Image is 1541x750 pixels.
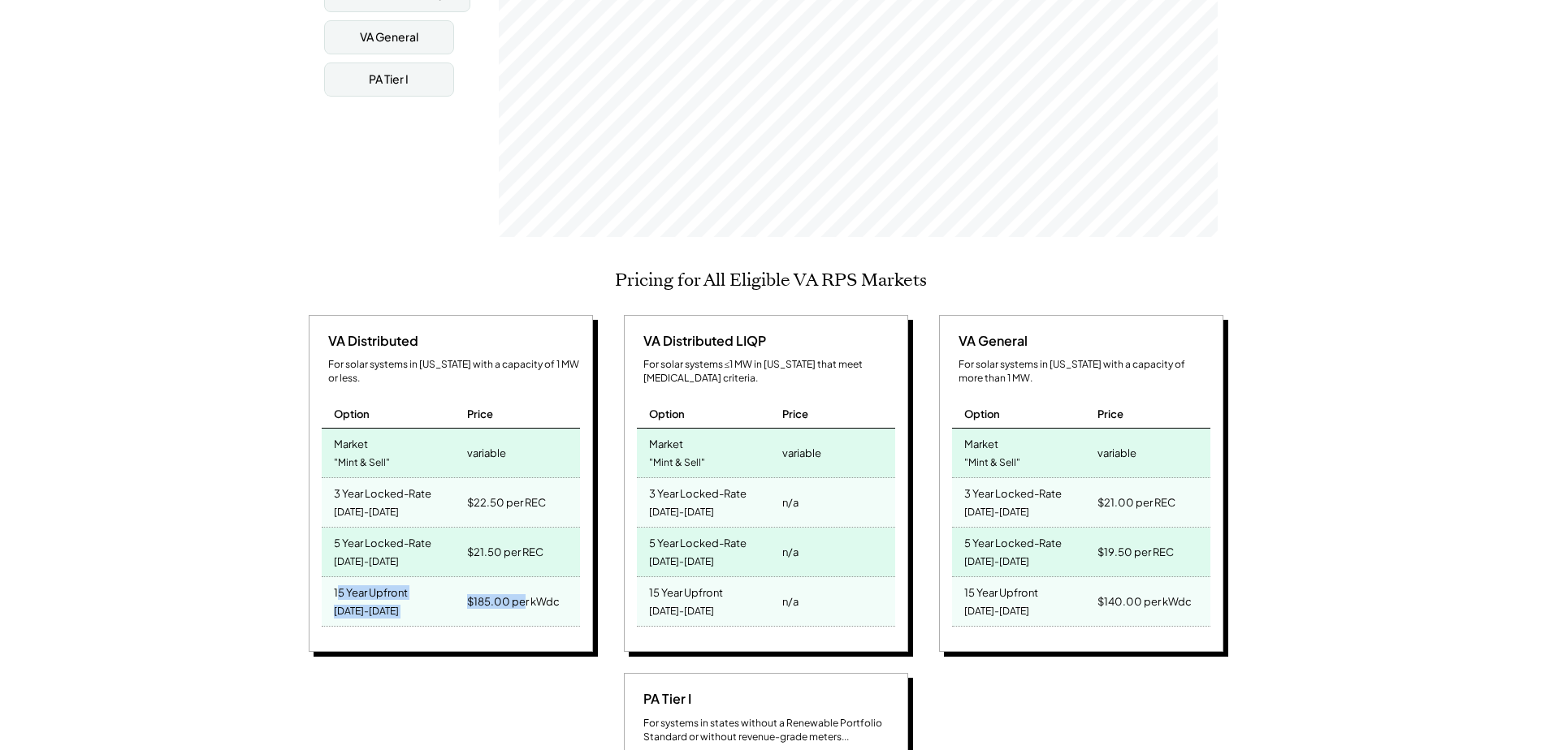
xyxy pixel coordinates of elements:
div: [DATE]-[DATE] [964,601,1029,623]
div: [DATE]-[DATE] [964,551,1029,573]
div: 15 Year Upfront [334,581,408,600]
div: $19.50 per REC [1097,541,1174,563]
div: $22.50 per REC [467,491,546,514]
div: Option [964,407,1000,421]
div: variable [782,442,821,464]
div: VA Distributed LIQP [637,332,766,350]
div: "Mint & Sell" [334,452,390,474]
div: $140.00 per kWdc [1097,590,1192,613]
div: "Mint & Sell" [649,452,705,474]
div: Market [649,433,683,451]
div: [DATE]-[DATE] [964,502,1029,524]
div: Market [334,433,368,451]
div: VA General [952,332,1028,350]
div: Option [334,407,370,421]
div: variable [1097,442,1136,464]
div: $21.50 per REC [467,541,543,563]
div: Price [1097,407,1123,421]
div: 5 Year Locked-Rate [964,532,1062,550]
div: [DATE]-[DATE] [334,551,399,573]
div: $185.00 per kWdc [467,590,560,613]
div: "Mint & Sell" [964,452,1020,474]
div: PA Tier I [369,71,409,88]
div: [DATE]-[DATE] [334,601,399,623]
div: 5 Year Locked-Rate [334,532,431,550]
div: Market [964,433,998,451]
div: For solar systems ≤1 MW in [US_STATE] that meet [MEDICAL_DATA] criteria. [643,358,895,386]
div: [DATE]-[DATE] [649,551,714,573]
div: Option [649,407,685,421]
div: PA Tier I [637,690,691,708]
div: Price [782,407,808,421]
div: [DATE]-[DATE] [649,601,714,623]
h2: Pricing for All Eligible VA RPS Markets [615,269,927,291]
div: [DATE]-[DATE] [334,502,399,524]
div: VA Distributed [322,332,418,350]
div: 15 Year Upfront [649,581,723,600]
div: n/a [782,541,799,563]
div: 3 Year Locked-Rate [334,482,431,501]
div: 3 Year Locked-Rate [964,482,1062,501]
div: For systems in states without a Renewable Portfolio Standard or without revenue-grade meters... [643,717,895,744]
div: For solar systems in [US_STATE] with a capacity of more than 1 MW. [959,358,1210,386]
div: 15 Year Upfront [964,581,1038,600]
div: 3 Year Locked-Rate [649,482,747,501]
div: $21.00 per REC [1097,491,1175,514]
div: n/a [782,491,799,514]
div: VA General [360,29,418,45]
div: n/a [782,590,799,613]
div: For solar systems in [US_STATE] with a capacity of 1 MW or less. [328,358,580,386]
div: variable [467,442,506,464]
div: [DATE]-[DATE] [649,502,714,524]
div: Price [467,407,493,421]
div: 5 Year Locked-Rate [649,532,747,550]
